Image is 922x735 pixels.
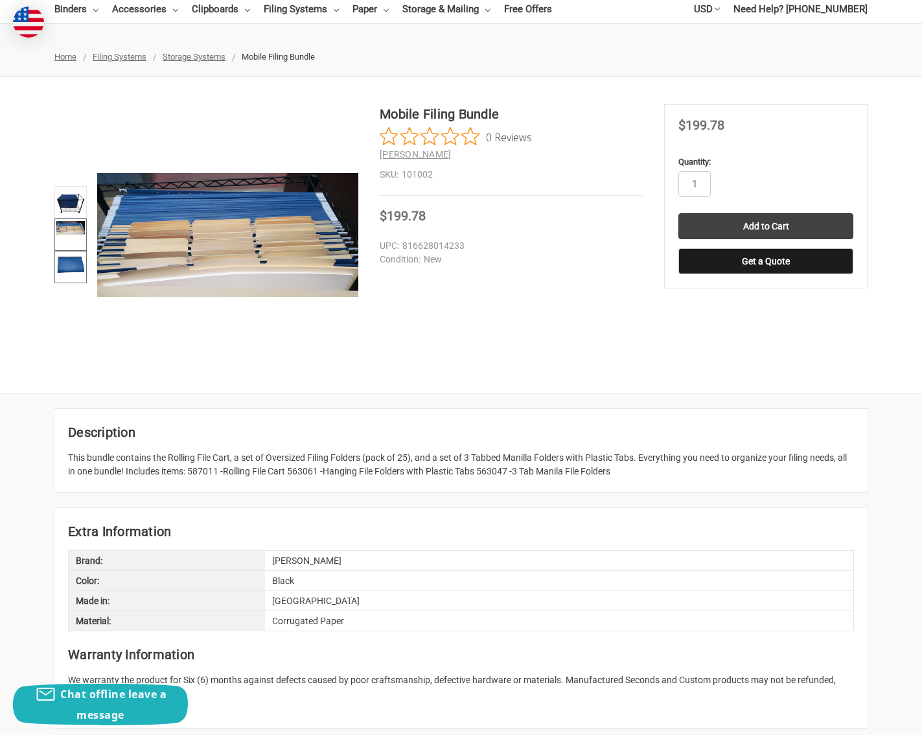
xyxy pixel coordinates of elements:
[380,253,637,266] dd: New
[678,156,853,169] label: Quantity:
[60,687,167,722] span: Chat offline leave a message
[68,673,854,701] p: We warranty the product for Six (6) months against defects caused by poor craftsmanship, defectiv...
[242,52,315,62] span: Mobile Filing Bundle
[163,52,225,62] a: Storage Systems
[380,104,643,124] h1: Mobile Filing Bundle
[380,239,637,253] dd: 816628014233
[13,6,44,38] img: duty and tax information for United States
[678,248,853,274] button: Get a Quote
[380,253,421,266] dt: Condition:
[69,571,265,590] div: Color:
[54,52,76,62] a: Home
[265,571,853,590] div: Black
[68,645,854,664] h2: Warranty Information
[97,173,358,297] img: Mobile Filing Bundle
[69,611,265,631] div: Material:
[380,239,399,253] dt: UPC:
[678,213,853,239] input: Add to Cart
[678,117,724,133] span: $199.78
[380,127,532,146] button: Rated 0 out of 5 stars from 0 reviews. Jump to reviews.
[56,221,85,235] img: Mobile Filing Bundle
[13,684,188,725] button: Chat offline leave a message
[265,551,853,570] div: [PERSON_NAME]
[68,423,854,442] h2: Description
[56,188,85,216] img: Mobile Filing Bundle
[265,611,853,631] div: Corrugated Paper
[68,451,854,478] div: This bundle contains the Rolling File Cart, a set of Oversized Filing Folders (pack of 25), and a...
[69,551,265,570] div: Brand:
[93,52,146,62] a: Filing Systems
[486,127,532,146] span: 0 Reviews
[265,591,853,611] div: [GEOGRAPHIC_DATA]
[68,522,854,541] h2: Extra Information
[380,208,426,224] span: $199.78
[380,149,451,159] a: [PERSON_NAME]
[380,168,398,181] dt: SKU:
[380,168,643,181] dd: 101002
[69,591,265,611] div: Made in:
[56,253,85,274] img: Mobile Filing Bundle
